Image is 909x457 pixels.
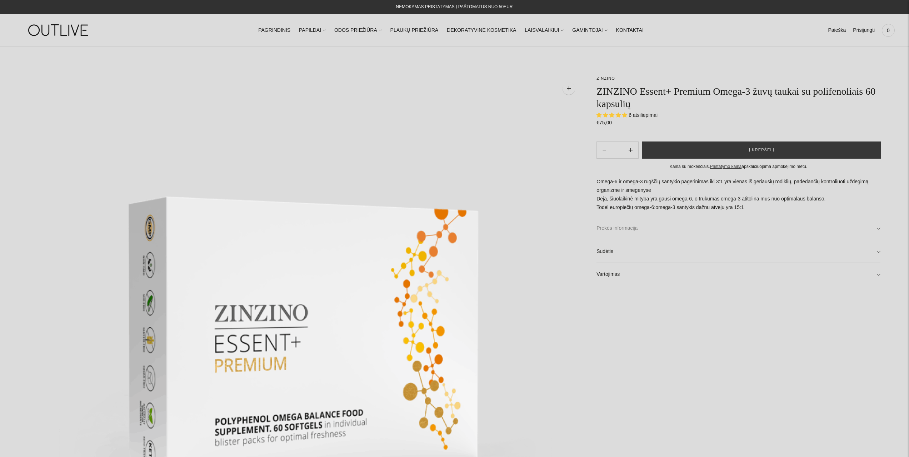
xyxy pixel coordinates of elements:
h1: ZINZINO Essent+ Premium Omega-3 žuvų taukai su polifenoliais 60 kapsulių [596,85,880,110]
div: NEMOKAMAS PRISTATYMAS Į PAŠTOMATUS NUO 50EUR [396,3,513,11]
a: Sudėtis [596,240,880,263]
div: Kaina su mokesčiais. apskaičiuojama apmokėjimo metu. [596,163,880,170]
a: PLAUKŲ PRIEŽIŪRA [390,23,439,38]
a: DEKORATYVINĖ KOSMETIKA [447,23,516,38]
a: 0 [882,23,895,38]
input: Product quantity [612,145,623,155]
a: Prekės informacija [596,217,880,240]
a: Paieška [828,23,846,38]
button: Į krepšelį [642,141,881,159]
a: ODOS PRIEŽIŪRA [334,23,382,38]
a: PAPILDAI [299,23,326,38]
img: OUTLIVE [14,18,104,43]
a: Pristatymo kaina [710,164,742,169]
span: 6 atsiliepimai [629,112,658,118]
p: Omega-6 ir omega-3 rūgščių santykio pagerinimas iki 3:1 yra vienas iš geriausių rodiklių, padedan... [596,178,880,212]
span: 5.00 stars [596,112,629,118]
button: Add product quantity [597,141,612,159]
a: KONTAKTAI [616,23,644,38]
button: Subtract product quantity [623,141,638,159]
a: GAMINTOJAI [572,23,607,38]
span: €75,00 [596,120,612,125]
a: Prisijungti [853,23,875,38]
a: PAGRINDINIS [258,23,290,38]
span: Į krepšelį [749,146,774,154]
a: ZINZINO [596,76,615,80]
a: LAISVALAIKIUI [525,23,564,38]
a: Vartojimas [596,263,880,286]
span: 0 [883,25,893,35]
